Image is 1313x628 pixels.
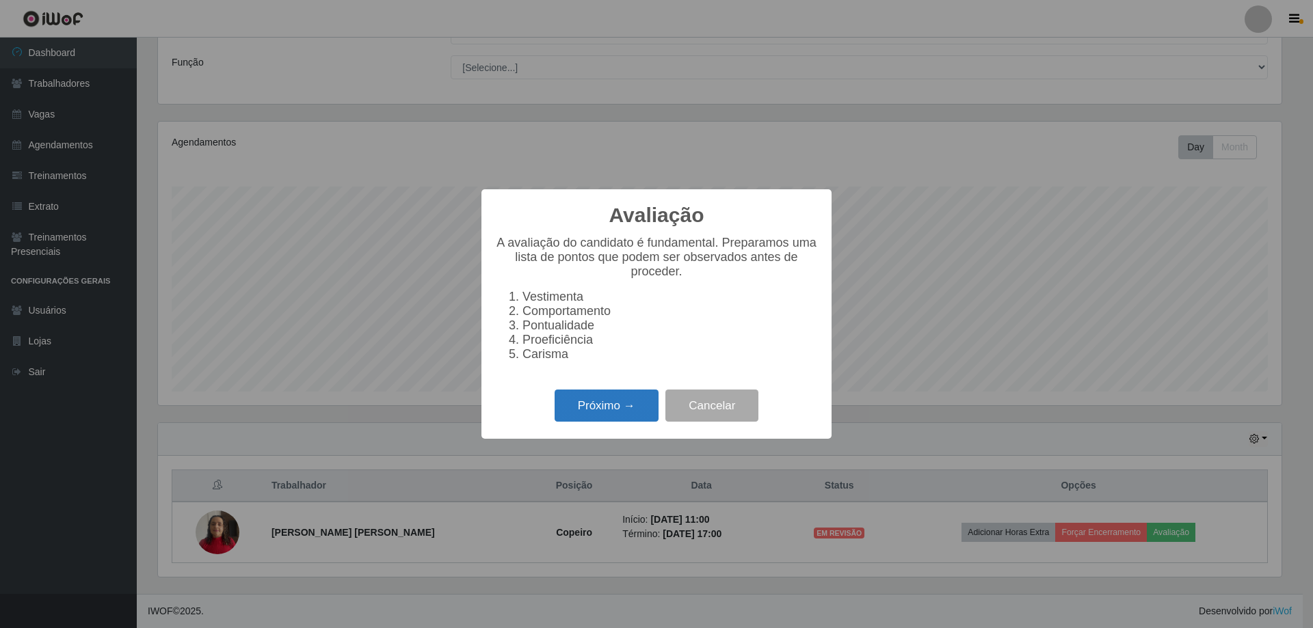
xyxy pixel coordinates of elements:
li: Vestimenta [522,290,818,304]
li: Proeficiência [522,333,818,347]
li: Pontualidade [522,318,818,333]
li: Comportamento [522,304,818,318]
button: Cancelar [665,390,758,422]
p: A avaliação do candidato é fundamental. Preparamos uma lista de pontos que podem ser observados a... [495,236,818,279]
h2: Avaliação [609,203,704,228]
li: Carisma [522,347,818,361]
button: Próximo → [555,390,659,422]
